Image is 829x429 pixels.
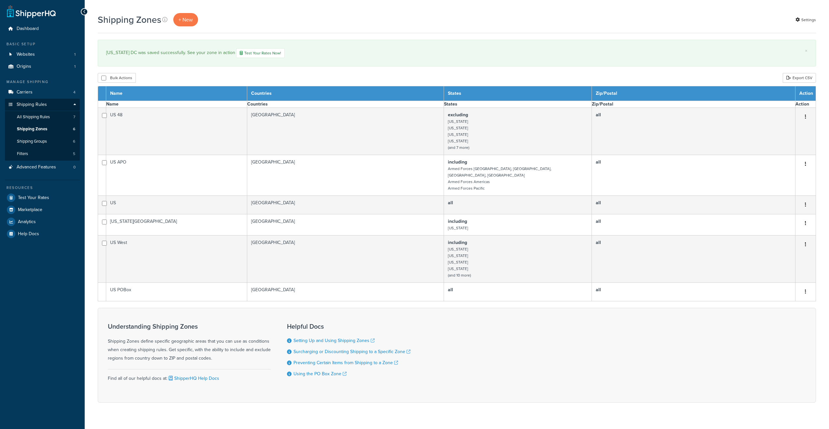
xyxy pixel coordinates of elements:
[293,348,410,355] a: Surcharging or Discounting Shipping to a Specific Zone
[5,192,80,204] a: Test Your Rates
[448,286,453,293] b: all
[17,151,28,157] span: Filters
[5,61,80,73] a: Origins 1
[448,239,467,246] b: including
[448,132,468,137] small: [US_STATE]
[596,239,601,246] b: all
[17,164,56,170] span: Advanced Features
[5,148,80,160] a: Filters 5
[247,108,444,155] td: [GEOGRAPHIC_DATA]
[448,185,485,191] small: Armed Forces Pacific
[783,73,816,83] a: Export CSV
[106,48,808,58] div: [US_STATE] DC was saved successfully. See your zone in action
[448,166,551,178] small: Armed Forces [GEOGRAPHIC_DATA], [GEOGRAPHIC_DATA], [GEOGRAPHIC_DATA], [GEOGRAPHIC_DATA]
[18,207,42,213] span: Marketplace
[247,283,444,301] td: [GEOGRAPHIC_DATA]
[7,5,56,18] a: ShipperHQ Home
[5,228,80,240] a: Help Docs
[106,155,247,196] td: US APO
[448,246,468,252] small: [US_STATE]
[5,136,80,148] li: Shipping Groups
[74,64,76,69] span: 1
[106,283,247,301] td: US POBox
[5,23,80,35] li: Dashboard
[5,111,80,123] li: All Shipping Rules
[448,119,468,124] small: [US_STATE]
[17,52,35,57] span: Websites
[596,199,601,206] b: all
[5,185,80,191] div: Resources
[5,99,80,161] li: Shipping Rules
[73,126,75,132] span: 6
[5,123,80,135] a: Shipping Zones 6
[73,114,75,120] span: 7
[17,102,47,107] span: Shipping Rules
[5,161,80,173] li: Advanced Features
[287,323,410,330] h3: Helpful Docs
[448,259,468,265] small: [US_STATE]
[5,111,80,123] a: All Shipping Rules 7
[108,323,271,330] h3: Understanding Shipping Zones
[448,111,468,118] b: excluding
[5,204,80,216] a: Marketplace
[247,214,444,236] td: [GEOGRAPHIC_DATA]
[247,236,444,283] td: [GEOGRAPHIC_DATA]
[448,225,468,231] small: [US_STATE]
[596,159,601,165] b: all
[448,138,468,144] small: [US_STATE]
[5,86,80,98] a: Carriers 4
[805,48,808,53] a: ×
[17,114,50,120] span: All Shipping Rules
[167,375,219,382] a: ShipperHQ Help Docs
[795,86,816,101] th: Action
[106,196,247,214] td: US
[596,111,601,118] b: all
[592,101,795,108] th: Zip/Postal
[5,99,80,111] a: Shipping Rules
[592,86,795,101] th: Zip/Postal
[5,123,80,135] li: Shipping Zones
[448,159,467,165] b: including
[5,216,80,228] a: Analytics
[106,86,247,101] th: Name
[247,155,444,196] td: [GEOGRAPHIC_DATA]
[17,26,39,32] span: Dashboard
[179,16,193,23] span: + New
[5,49,80,61] li: Websites
[5,79,80,85] div: Manage Shipping
[596,286,601,293] b: all
[173,13,198,26] a: + New
[5,136,80,148] a: Shipping Groups 6
[448,253,468,259] small: [US_STATE]
[18,219,36,225] span: Analytics
[293,337,375,344] a: Setting Up and Using Shipping Zones
[18,195,49,201] span: Test Your Rates
[73,139,75,144] span: 6
[106,108,247,155] td: US 48
[236,48,285,58] a: Test Your Rates Now!
[596,218,601,225] b: all
[448,145,469,150] small: (and 7 more)
[448,218,467,225] b: including
[17,126,47,132] span: Shipping Zones
[5,49,80,61] a: Websites 1
[795,15,816,24] a: Settings
[247,101,444,108] th: Countries
[448,199,453,206] b: all
[5,161,80,173] a: Advanced Features 0
[17,139,47,144] span: Shipping Groups
[293,370,347,377] a: Using the PO Box Zone
[293,359,398,366] a: Preventing Certain Items from Shipping to a Zone
[444,86,592,101] th: States
[106,101,247,108] th: Name
[73,164,76,170] span: 0
[5,41,80,47] div: Basic Setup
[5,148,80,160] li: Filters
[5,86,80,98] li: Carriers
[98,13,161,26] h1: Shipping Zones
[98,73,136,83] button: Bulk Actions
